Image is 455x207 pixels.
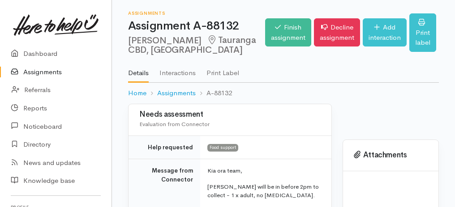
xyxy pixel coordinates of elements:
p: Kia ora team, [207,166,321,175]
a: Details [128,57,149,83]
span: Food support [207,144,238,151]
h3: Needs assessment [139,110,321,119]
a: Print label [409,13,436,52]
a: Interactions [159,57,196,82]
span: Evaluation from Connector [139,120,210,128]
a: Assignments [157,88,196,98]
a: Finish assignment [265,18,311,46]
h2: [PERSON_NAME] [128,35,265,55]
td: Help requested [129,135,200,159]
a: Home [128,88,146,98]
a: Print Label [206,57,239,82]
nav: breadcrumb [128,83,439,104]
h1: Assignment A-88132 [128,20,265,33]
a: Add interaction [363,18,407,46]
a: Decline assignment [314,18,360,46]
h6: Assignments [128,11,265,16]
span: Tauranga CBD, [GEOGRAPHIC_DATA] [128,34,256,55]
h3: Attachments [354,151,428,160]
p: [PERSON_NAME] will be in before 2pm to collect - 1 x adult, no [MEDICAL_DATA]. [207,182,321,200]
li: A-88132 [196,88,232,98]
